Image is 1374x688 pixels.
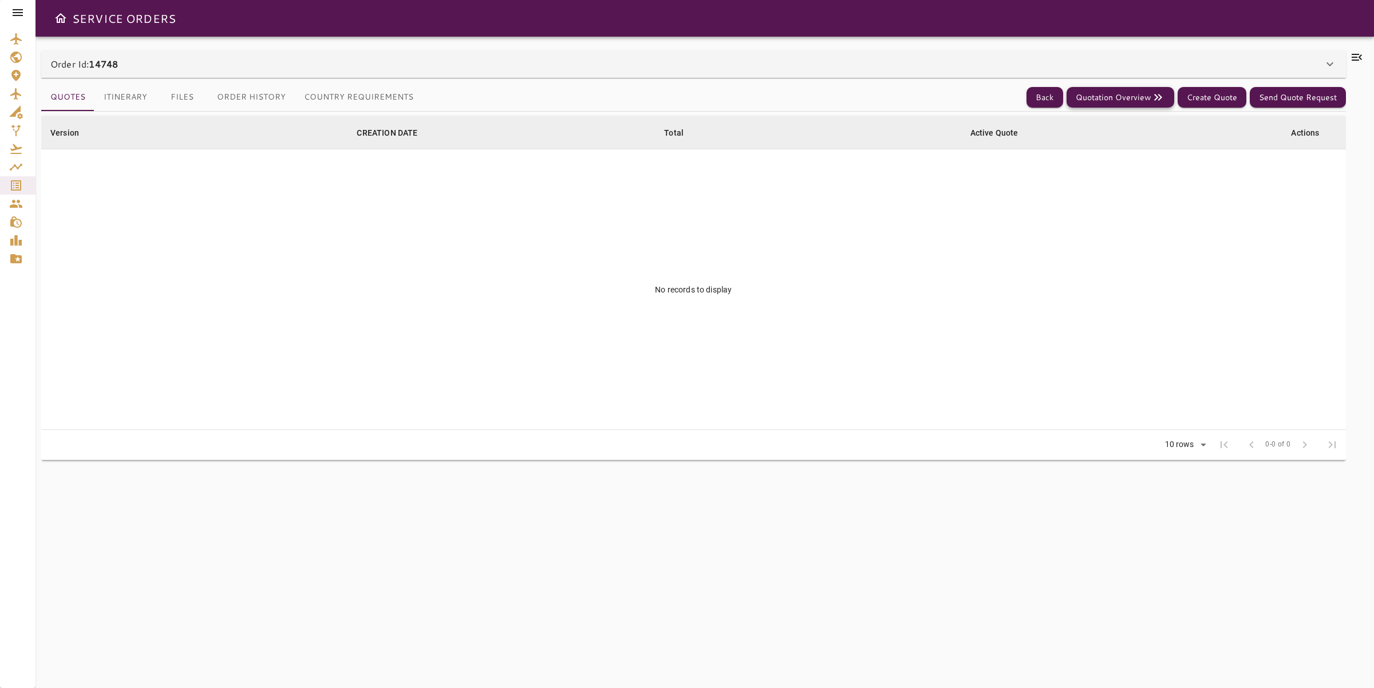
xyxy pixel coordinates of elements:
div: Version [50,126,79,140]
button: Create Quote [1178,87,1246,108]
button: Back [1026,87,1063,108]
button: Itinerary [94,84,156,111]
button: Open drawer [49,7,72,30]
div: 10 rows [1162,440,1197,449]
div: Order Id:14748 [41,50,1346,78]
div: Total [664,126,684,140]
button: Send Quote Request [1250,87,1346,108]
span: Total [664,126,698,140]
span: First Page [1210,431,1238,458]
div: CREATION DATE [357,126,417,140]
span: Version [50,126,94,140]
b: 14748 [89,57,118,70]
span: CREATION DATE [357,126,432,140]
span: Next Page [1291,431,1318,458]
span: Last Page [1318,431,1346,458]
div: Active Quote [970,126,1018,140]
button: Country Requirements [295,84,423,111]
p: Order Id: [50,57,118,71]
h6: SERVICE ORDERS [72,9,176,27]
td: No records to display [41,149,1346,430]
button: Order History [208,84,295,111]
button: Quotes [41,84,94,111]
div: basic tabs example [41,84,423,111]
span: 0-0 of 0 [1265,439,1290,450]
button: Files [156,84,208,111]
div: 10 rows [1158,436,1211,453]
button: Quotation Overview [1067,87,1174,108]
span: Previous Page [1238,431,1265,458]
span: Active Quote [970,126,1033,140]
